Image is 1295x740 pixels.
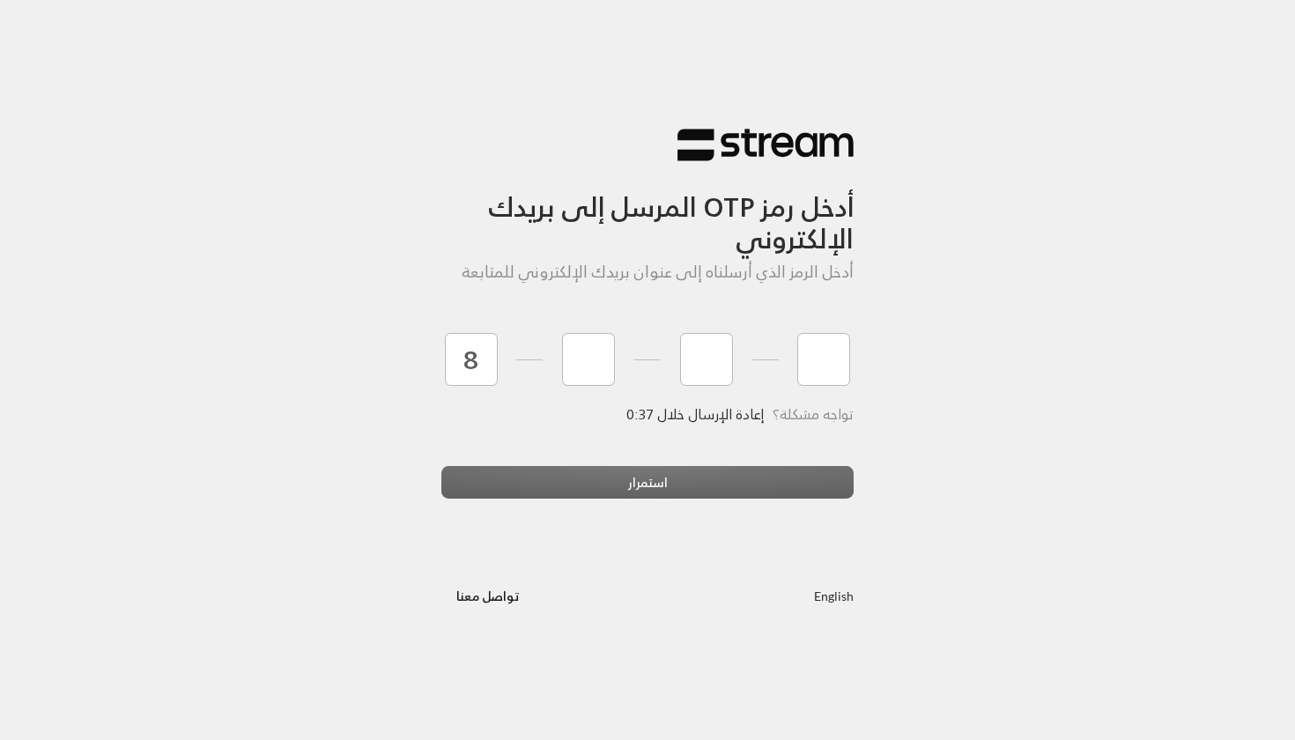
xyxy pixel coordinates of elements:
[677,128,854,162] img: Stream Logo
[814,579,854,611] a: English
[773,402,854,426] span: تواجه مشكلة؟
[441,579,534,611] button: تواصل معنا
[441,263,854,282] h5: أدخل الرمز الذي أرسلناه إلى عنوان بريدك الإلكتروني للمتابعة
[627,402,764,426] span: إعادة الإرسال خلال 0:37
[441,162,854,255] h3: أدخل رمز OTP المرسل إلى بريدك الإلكتروني
[441,585,534,607] a: تواصل معنا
